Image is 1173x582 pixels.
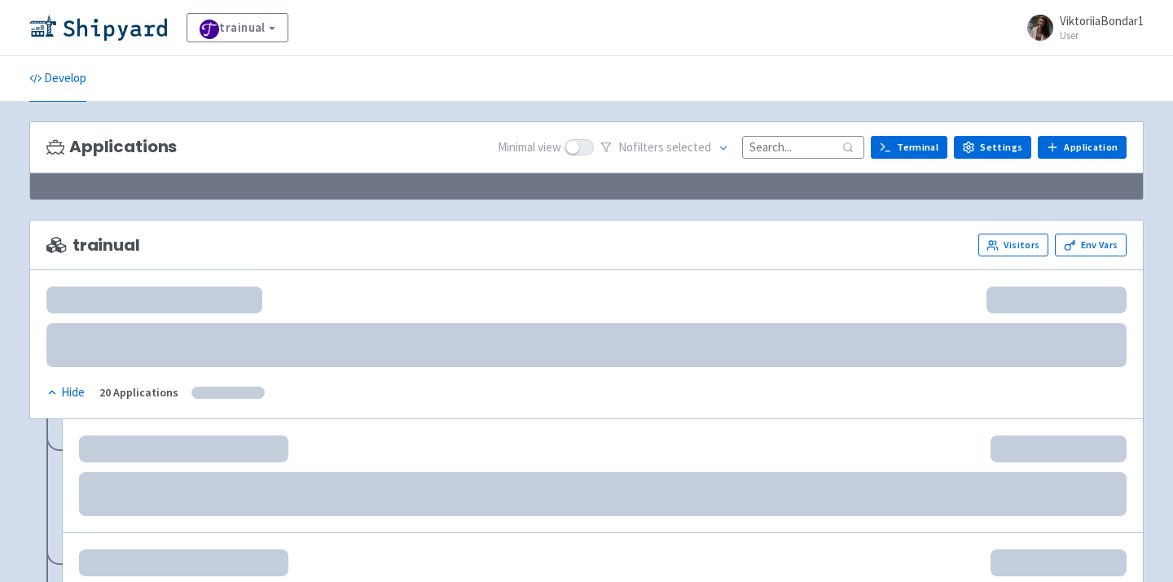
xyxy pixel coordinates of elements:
span: trainual [46,236,140,255]
a: Env Vars [1055,234,1127,256]
a: Terminal [871,136,947,159]
span: ViktoriiaBondar1 [1060,13,1144,28]
button: Hide [46,383,86,402]
a: Settings [954,136,1031,159]
a: ViktoriiaBondar1 User [1017,15,1144,41]
input: Search... [742,136,864,158]
span: selected [666,139,711,155]
a: Develop [29,56,86,102]
a: Visitors [978,234,1048,256]
small: User [1060,30,1144,41]
img: Shipyard logo [29,15,167,41]
span: Minimal view [498,138,561,157]
h3: Applications [46,138,177,156]
span: No filter s [618,138,711,157]
div: Hide [46,383,85,402]
a: trainual [187,13,288,42]
a: Application [1038,136,1127,159]
div: 20 Applications [99,383,178,402]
